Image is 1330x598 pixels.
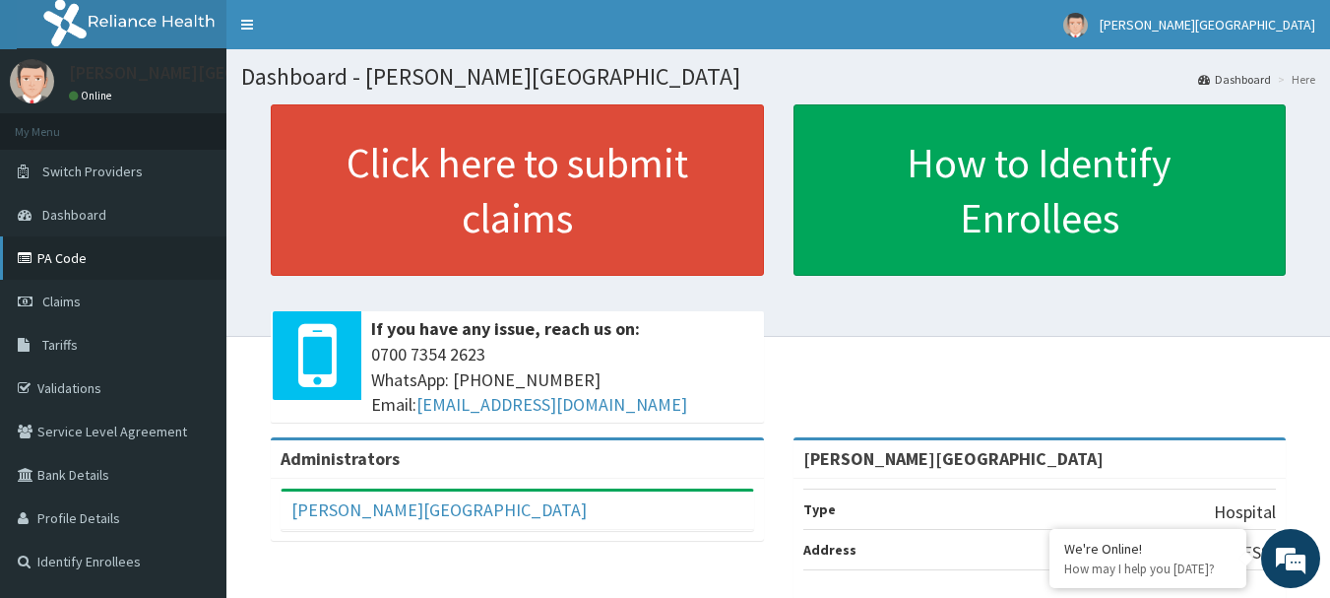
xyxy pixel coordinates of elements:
img: User Image [1063,13,1088,37]
strong: [PERSON_NAME][GEOGRAPHIC_DATA] [803,447,1104,470]
textarea: Type your message and hit 'Enter' [10,393,375,462]
h1: Dashboard - [PERSON_NAME][GEOGRAPHIC_DATA] [241,64,1315,90]
p: How may I help you today? [1064,561,1232,577]
span: 0700 7354 2623 WhatsApp: [PHONE_NUMBER] Email: [371,342,754,418]
span: Tariffs [42,336,78,354]
span: [PERSON_NAME][GEOGRAPHIC_DATA] [1100,16,1315,33]
p: [PERSON_NAME][GEOGRAPHIC_DATA] [69,64,360,82]
a: Online [69,89,116,102]
a: [PERSON_NAME][GEOGRAPHIC_DATA] [291,498,587,521]
b: If you have any issue, reach us on: [371,317,640,340]
span: Switch Providers [42,163,143,180]
a: How to Identify Enrollees [793,104,1287,276]
a: [EMAIL_ADDRESS][DOMAIN_NAME] [416,393,687,416]
img: User Image [10,59,54,103]
b: Type [803,500,836,518]
span: Dashboard [42,206,106,224]
div: Chat with us now [102,110,331,136]
b: Administrators [281,447,400,470]
a: Dashboard [1198,71,1271,88]
div: Minimize live chat window [323,10,370,57]
p: Hospital [1214,499,1276,525]
img: d_794563401_company_1708531726252_794563401 [36,99,80,148]
div: We're Online! [1064,540,1232,558]
a: Click here to submit claims [271,104,764,276]
span: We're online! [114,175,272,374]
b: Address [803,541,856,559]
span: Claims [42,293,81,310]
li: Here [1273,71,1315,88]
